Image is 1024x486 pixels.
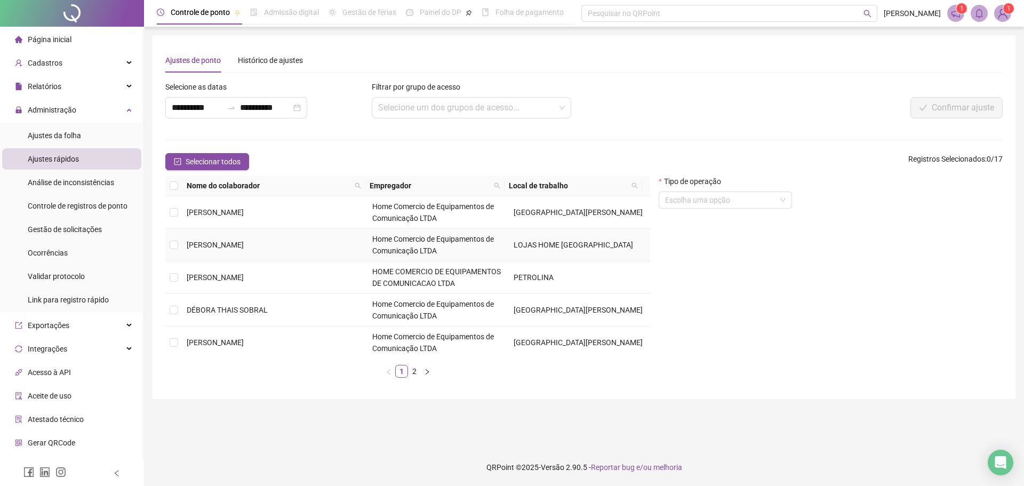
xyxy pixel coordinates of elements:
[15,416,22,423] span: solution
[28,82,61,91] span: Relatórios
[264,8,319,17] span: Admissão digital
[372,81,467,93] label: Filtrar por grupo de acesso
[353,178,363,194] span: search
[55,467,66,477] span: instagram
[951,9,961,18] span: notification
[910,97,1003,118] button: Confirmar ajuste
[382,365,395,378] button: left
[884,7,941,19] span: [PERSON_NAME]
[28,59,62,67] span: Cadastros
[372,235,494,255] span: Home Comercio de Equipamentos de Comunicação LTDA
[234,10,241,16] span: pushpin
[28,178,114,187] span: Análise de inconsistências
[15,36,22,43] span: home
[186,156,241,168] span: Selecionar todos
[28,35,71,44] span: Página inicial
[406,9,413,16] span: dashboard
[187,208,244,217] span: [PERSON_NAME]
[386,369,392,375] span: left
[541,463,564,472] span: Versão
[355,182,361,189] span: search
[863,10,871,18] span: search
[238,54,303,66] div: Histórico de ajustes
[974,9,984,18] span: bell
[329,9,336,16] span: sun
[492,178,502,194] span: search
[23,467,34,477] span: facebook
[1007,5,1011,12] span: 1
[482,9,489,16] span: book
[187,241,244,249] span: [PERSON_NAME]
[28,439,75,447] span: Gerar QRCode
[956,3,967,14] sup: 1
[631,182,638,189] span: search
[28,249,68,257] span: Ocorrências
[370,180,490,192] span: Empregador
[514,273,554,282] span: PETROLINA
[28,392,71,400] span: Aceite de uso
[15,369,22,376] span: api
[514,338,643,347] span: [GEOGRAPHIC_DATA][PERSON_NAME]
[28,296,109,304] span: Link para registro rápido
[494,182,500,189] span: search
[495,8,564,17] span: Folha de pagamento
[165,54,221,66] div: Ajustes de ponto
[250,9,258,16] span: file-done
[39,467,50,477] span: linkedin
[15,392,22,400] span: audit
[466,10,472,16] span: pushpin
[395,365,408,378] li: 1
[514,306,643,314] span: [GEOGRAPHIC_DATA][PERSON_NAME]
[227,103,236,112] span: to
[15,59,22,67] span: user-add
[15,83,22,90] span: file
[28,106,76,114] span: Administração
[165,153,249,170] button: Selecionar todos
[187,273,244,282] span: [PERSON_NAME]
[157,9,164,16] span: clock-circle
[28,225,102,234] span: Gestão de solicitações
[382,365,395,378] li: Página anterior
[28,131,81,140] span: Ajustes da folha
[409,365,420,377] a: 2
[15,322,22,329] span: export
[342,8,396,17] span: Gestão de férias
[28,368,71,377] span: Acesso à API
[591,463,682,472] span: Reportar bug e/ou melhoria
[187,306,268,314] span: DÉBORA THAIS SOBRAL
[421,365,434,378] button: right
[372,267,501,288] span: HOME COMERCIO DE EQUIPAMENTOS DE COMUNICACAO LTDA
[28,155,79,163] span: Ajustes rápidos
[15,345,22,353] span: sync
[28,202,127,210] span: Controle de registros de ponto
[629,178,640,194] span: search
[165,81,234,93] label: Selecione as datas
[509,180,627,192] span: Local de trabalho
[28,321,69,330] span: Exportações
[144,449,1024,486] footer: QRPoint © 2025 - 2.90.5 -
[995,5,1011,21] img: 40352
[408,365,421,378] li: 2
[187,338,244,347] span: [PERSON_NAME]
[421,365,434,378] li: Próxima página
[988,450,1013,475] div: Open Intercom Messenger
[15,106,22,114] span: lock
[424,369,430,375] span: right
[396,365,407,377] a: 1
[171,8,230,17] span: Controle de ponto
[187,180,350,192] span: Nome do colaborador
[28,345,67,353] span: Integrações
[28,415,84,424] span: Atestado técnico
[908,155,985,163] span: Registros Selecionados
[1003,3,1014,14] sup: Atualize o seu contato no menu Meus Dados
[514,241,633,249] span: LOJAS HOME [GEOGRAPHIC_DATA]
[372,300,494,320] span: Home Comercio de Equipamentos de Comunicação LTDA
[227,103,236,112] span: swap-right
[420,8,461,17] span: Painel do DP
[659,176,727,187] label: Tipo de operação
[960,5,964,12] span: 1
[28,272,85,281] span: Validar protocolo
[908,153,1003,170] span: : 0 / 17
[514,208,643,217] span: [GEOGRAPHIC_DATA][PERSON_NAME]
[174,158,181,165] span: check-square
